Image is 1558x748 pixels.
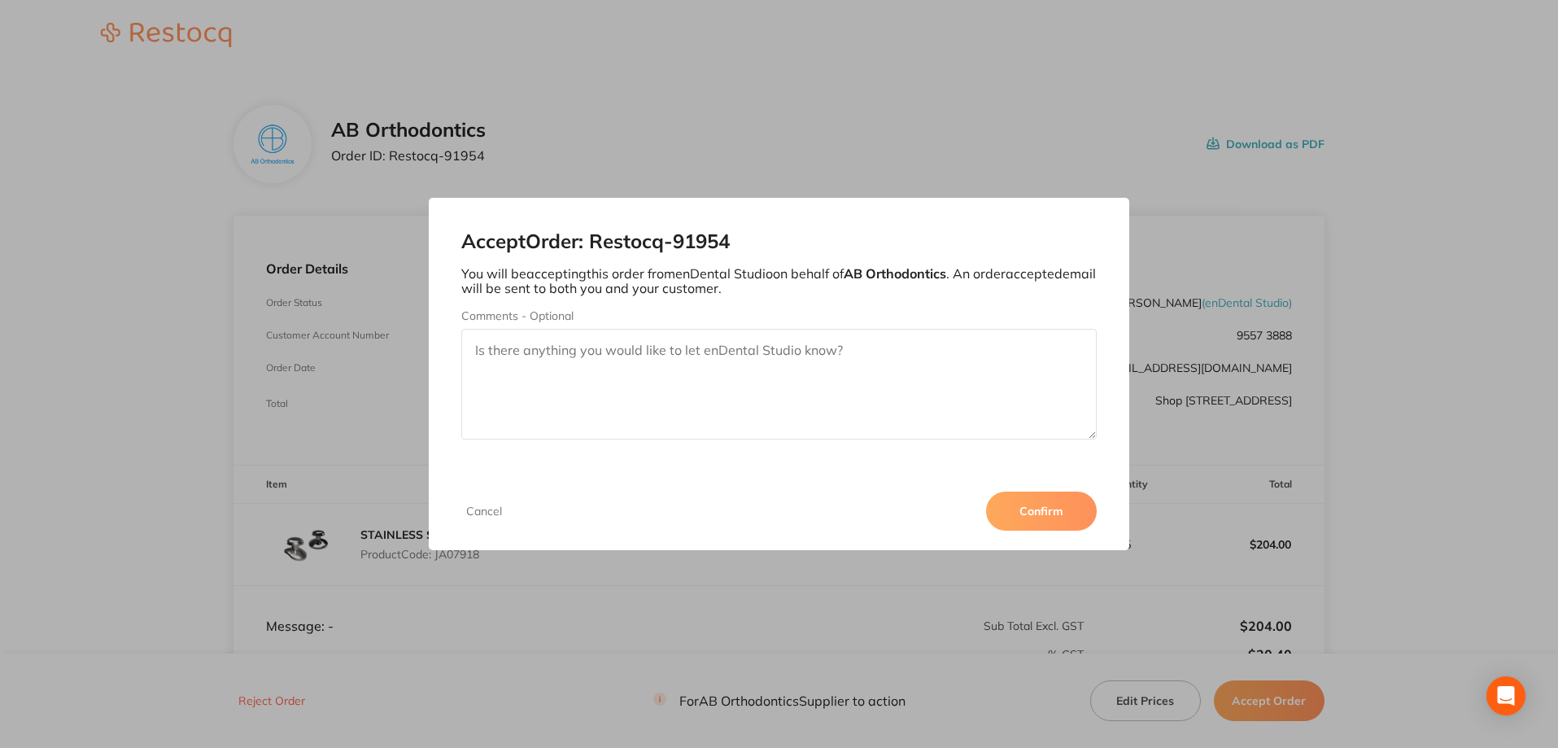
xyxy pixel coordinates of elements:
label: Comments - Optional [461,309,1098,322]
button: Confirm [986,492,1097,531]
b: AB Orthodontics [844,265,946,282]
div: Open Intercom Messenger [1486,676,1525,715]
h2: Accept Order: Restocq- 91954 [461,230,1098,253]
p: You will be accepting this order from enDental Studio on behalf of . An order accepted email will... [461,266,1098,296]
button: Cancel [461,504,507,518]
